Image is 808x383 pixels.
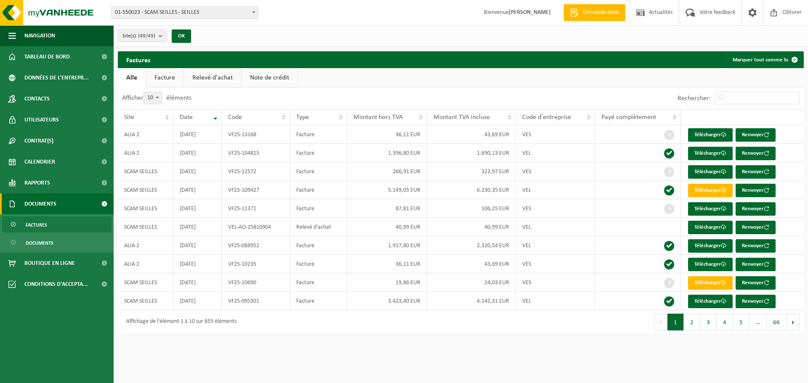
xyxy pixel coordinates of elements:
[516,199,595,218] td: VES
[296,114,309,121] span: Type
[347,144,428,162] td: 1.396,80 EUR
[290,273,347,292] td: Facture
[118,181,173,199] td: SCAM SEILLES
[581,8,621,17] span: Demande devis
[180,114,193,121] span: Date
[2,235,112,251] a: Documents
[427,162,516,181] td: 322,97 EUR
[427,236,516,255] td: 2.320,54 EUR
[290,125,347,144] td: Facture
[688,128,733,142] a: Télécharger
[173,236,222,255] td: [DATE]
[427,144,516,162] td: 1.690,13 EUR
[138,33,155,39] count: (49/49)
[222,273,290,292] td: VF25-10690
[347,199,428,218] td: 87,81 EUR
[516,218,595,236] td: VEL
[173,255,222,273] td: [DATE]
[736,221,776,234] button: Renvoyer
[516,162,595,181] td: VES
[516,273,595,292] td: VES
[767,314,787,330] button: 66
[118,144,173,162] td: ALIA 2
[563,4,625,21] a: Demande devis
[427,273,516,292] td: 24,03 EUR
[688,221,733,234] a: Télécharger
[118,125,173,144] td: ALIA 2
[24,172,50,193] span: Rapports
[290,144,347,162] td: Facture
[24,88,50,109] span: Contacts
[24,109,59,130] span: Utilisateurs
[736,276,776,290] button: Renvoyer
[353,114,403,121] span: Montant hors TVA
[736,184,776,197] button: Renvoyer
[24,274,88,295] span: Conditions d'accepta...
[516,181,595,199] td: VEL
[427,218,516,236] td: 40,99 EUR
[427,292,516,310] td: 4.142,31 EUR
[717,314,733,330] button: 4
[173,218,222,236] td: [DATE]
[290,181,347,199] td: Facture
[688,184,733,197] a: Télécharger
[347,162,428,181] td: 266,91 EUR
[516,144,595,162] td: VEL
[347,125,428,144] td: 36,11 EUR
[427,125,516,144] td: 43,69 EUR
[24,130,53,151] span: Contrat(s)
[222,181,290,199] td: VF25-109427
[654,314,667,330] button: Previous
[347,236,428,255] td: 1.917,80 EUR
[688,258,733,271] a: Télécharger
[118,29,167,42] button: Site(s)(49/49)
[222,199,290,218] td: VF25-11371
[118,255,173,273] td: ALIA 2
[24,151,55,172] span: Calendrier
[700,314,717,330] button: 3
[24,67,89,88] span: Données de l'entrepr...
[684,314,700,330] button: 2
[118,68,146,87] a: Alle
[222,162,290,181] td: VF25-12572
[124,114,134,121] span: Site
[144,92,162,104] span: 10
[736,239,776,253] button: Renvoyer
[290,255,347,273] td: Facture
[688,202,733,216] a: Télécharger
[184,68,241,87] a: Relevé d'achat
[667,314,684,330] button: 1
[118,273,173,292] td: SCAM SEILLES
[122,30,155,42] span: Site(s)
[522,114,571,121] span: Code d'entreprise
[688,147,733,160] a: Télécharger
[122,314,237,330] div: Affichage de l'élément 1 à 10 sur 655 éléments
[26,217,47,233] span: Factures
[509,9,551,16] strong: [PERSON_NAME]
[144,92,162,104] span: 10
[427,181,516,199] td: 6.230,35 EUR
[736,165,776,179] button: Renvoyer
[172,29,191,43] button: OK
[601,114,656,121] span: Payé complètement
[222,218,290,236] td: VEL-AO-25810904
[688,295,733,308] a: Télécharger
[290,199,347,218] td: Facture
[347,273,428,292] td: 19,86 EUR
[118,51,159,68] h2: Factures
[516,236,595,255] td: VEL
[228,114,242,121] span: Code
[427,199,516,218] td: 106,25 EUR
[24,193,56,214] span: Documents
[118,292,173,310] td: SCAM SEILLES
[118,236,173,255] td: ALIA 2
[736,202,776,216] button: Renvoyer
[736,295,776,308] button: Renvoyer
[736,128,776,142] button: Renvoyer
[118,199,173,218] td: SCAM SEILLES
[347,255,428,273] td: 36,11 EUR
[736,147,776,160] button: Renvoyer
[290,236,347,255] td: Facture
[173,292,222,310] td: [DATE]
[347,218,428,236] td: 40,99 EUR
